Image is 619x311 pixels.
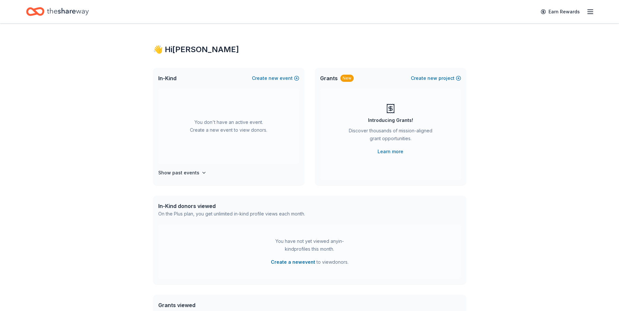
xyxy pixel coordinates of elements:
button: Createnewevent [252,74,299,82]
span: Grants [320,74,338,82]
h4: Show past events [158,169,199,177]
div: Grants viewed [158,301,285,309]
a: Earn Rewards [537,6,584,18]
span: In-Kind [158,74,177,82]
div: New [340,75,354,82]
button: Show past events [158,169,207,177]
div: On the Plus plan, you get unlimited in-kind profile views each month. [158,210,305,218]
button: Create a newevent [271,258,315,266]
div: Discover thousands of mission-aligned grant opportunities. [346,127,435,145]
div: In-Kind donors viewed [158,202,305,210]
span: to view donors . [271,258,348,266]
span: new [269,74,278,82]
div: 👋 Hi [PERSON_NAME] [153,44,466,55]
div: Introducing Grants! [368,116,413,124]
a: Learn more [378,148,403,155]
div: You have not yet viewed any in-kind profiles this month. [269,237,350,253]
div: You don't have an active event. Create a new event to view donors. [158,89,299,164]
span: new [427,74,437,82]
a: Home [26,4,89,19]
button: Createnewproject [411,74,461,82]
